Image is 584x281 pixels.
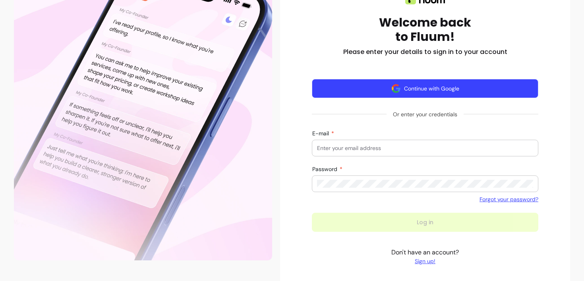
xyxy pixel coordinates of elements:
input: E-mail [317,144,533,152]
span: Password [312,166,339,173]
span: Or enter your credentials [387,107,464,121]
a: Sign up! [391,257,459,265]
h2: Please enter your details to sign in to your account [343,47,507,57]
input: Password [317,180,533,188]
span: E-mail [312,130,331,137]
button: Continue with Google [312,79,538,98]
img: avatar [391,84,401,93]
a: Forgot your password? [480,195,538,203]
p: Don't have an account? [391,248,459,265]
h1: Welcome back to Fluum! [379,15,471,44]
